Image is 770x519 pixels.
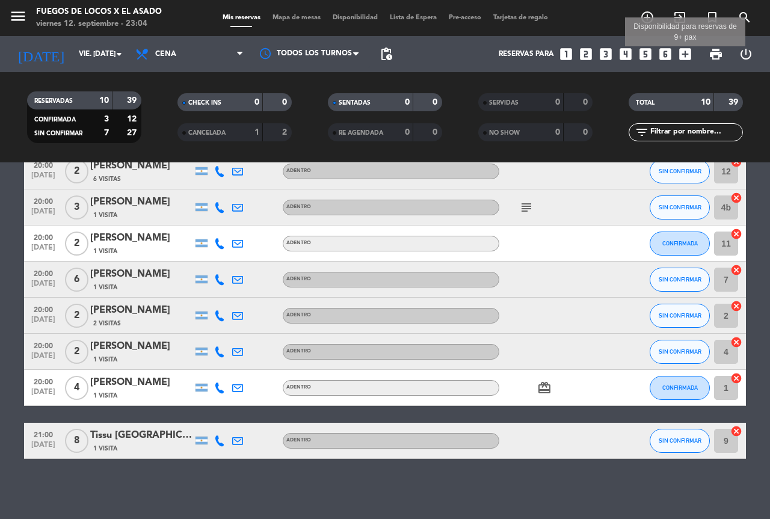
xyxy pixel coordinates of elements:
[433,128,440,137] strong: 0
[28,441,58,455] span: [DATE]
[650,268,710,292] button: SIN CONFIRMAR
[90,302,192,318] div: [PERSON_NAME]
[65,340,88,364] span: 2
[36,18,162,30] div: viernes 12. septiembre - 23:04
[28,266,58,280] span: 20:00
[578,46,594,62] i: looks_two
[730,372,742,384] i: cancel
[659,276,701,283] span: SIN CONFIRMAR
[519,200,534,215] i: subject
[659,348,701,355] span: SIN CONFIRMAR
[93,319,121,328] span: 2 Visitas
[650,304,710,328] button: SIN CONFIRMAR
[127,96,139,105] strong: 39
[583,98,590,106] strong: 0
[188,100,221,106] span: CHECK INS
[28,244,58,257] span: [DATE]
[405,128,410,137] strong: 0
[558,46,574,62] i: looks_one
[339,100,371,106] span: SENTADAS
[709,47,723,61] span: print
[90,375,192,390] div: [PERSON_NAME]
[65,159,88,183] span: 2
[650,159,710,183] button: SIN CONFIRMAR
[405,98,410,106] strong: 0
[266,14,327,21] span: Mapa de mesas
[677,46,693,62] i: add_box
[537,381,552,395] i: card_giftcard
[650,376,710,400] button: CONFIRMADA
[739,47,753,61] i: power_settings_new
[635,125,649,140] i: filter_list
[90,158,192,174] div: [PERSON_NAME]
[9,7,27,29] button: menu
[598,46,614,62] i: looks_3
[650,340,710,364] button: SIN CONFIRMAR
[286,313,311,318] span: ADENTRO
[65,376,88,400] span: 4
[636,100,654,106] span: TOTAL
[254,98,259,106] strong: 0
[28,388,58,402] span: [DATE]
[649,126,742,139] input: Filtrar por nombre...
[379,47,393,61] span: pending_actions
[90,194,192,210] div: [PERSON_NAME]
[286,204,311,209] span: ADENTRO
[28,230,58,244] span: 20:00
[65,429,88,453] span: 8
[9,41,73,67] i: [DATE]
[28,374,58,388] span: 20:00
[93,247,117,256] span: 1 Visita
[583,128,590,137] strong: 0
[28,207,58,221] span: [DATE]
[327,14,384,21] span: Disponibilidad
[555,128,560,137] strong: 0
[28,194,58,207] span: 20:00
[730,264,742,276] i: cancel
[650,429,710,453] button: SIN CONFIRMAR
[339,130,383,136] span: RE AGENDADA
[659,437,701,444] span: SIN CONFIRMAR
[489,100,519,106] span: SERVIDAS
[555,98,560,106] strong: 0
[638,46,653,62] i: looks_5
[650,232,710,256] button: CONFIRMADA
[659,312,701,319] span: SIN CONFIRMAR
[127,129,139,137] strong: 27
[90,339,192,354] div: [PERSON_NAME]
[127,115,139,123] strong: 12
[112,47,126,61] i: arrow_drop_down
[701,98,710,106] strong: 10
[286,438,311,443] span: ADENTRO
[9,7,27,25] i: menu
[286,277,311,281] span: ADENTRO
[99,96,109,105] strong: 10
[658,46,673,62] i: looks_6
[188,130,226,136] span: CANCELADA
[731,36,761,72] div: LOG OUT
[28,352,58,366] span: [DATE]
[104,129,109,137] strong: 7
[618,46,633,62] i: looks_4
[705,10,719,25] i: turned_in_not
[433,98,440,106] strong: 0
[28,158,58,171] span: 20:00
[28,280,58,293] span: [DATE]
[65,195,88,220] span: 3
[730,228,742,240] i: cancel
[28,427,58,441] span: 21:00
[34,131,82,137] span: SIN CONFIRMAR
[499,50,554,58] span: Reservas para
[36,6,162,18] div: Fuegos de Locos X El Asado
[217,14,266,21] span: Mis reservas
[640,10,654,25] i: add_circle_outline
[93,210,117,220] span: 1 Visita
[65,268,88,292] span: 6
[489,130,520,136] span: NO SHOW
[728,98,741,106] strong: 39
[286,385,311,390] span: ADENTRO
[28,316,58,330] span: [DATE]
[28,171,58,185] span: [DATE]
[254,128,259,137] strong: 1
[662,240,698,247] span: CONFIRMADA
